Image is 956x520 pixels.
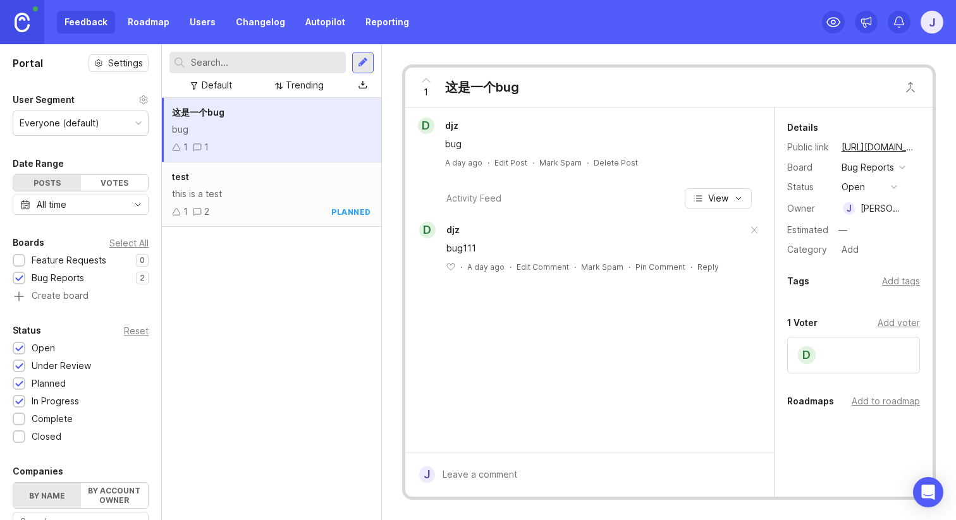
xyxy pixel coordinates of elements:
[120,11,177,33] a: Roadmap
[842,180,865,194] div: open
[172,187,371,201] div: this is a test
[587,157,589,168] div: ·
[787,315,818,330] div: 1 Voter
[921,11,943,33] button: j
[419,222,436,238] div: d
[460,262,462,272] div: ·
[532,157,534,168] div: ·
[838,139,920,155] a: [URL][DOMAIN_NAME]
[446,241,747,255] div: bug111
[852,394,920,408] div: Add to roadmap
[32,341,55,355] div: Open
[331,207,371,217] div: planned
[13,92,75,107] div: User Segment
[81,483,149,508] label: By account owner
[913,477,943,507] div: Open Intercom Messenger
[191,56,341,70] input: Search...
[172,123,371,136] div: bug
[842,160,894,174] div: Bug Reports
[204,205,209,219] div: 2
[635,262,685,272] div: Pin Comment
[13,323,41,338] div: Status
[32,394,79,408] div: In Progress
[108,57,143,70] span: Settings
[487,157,489,168] div: ·
[89,54,149,72] button: Settings
[13,156,64,171] div: Date Range
[787,202,831,215] div: Owner
[162,98,381,162] a: 这是一个bugbug11
[140,255,145,265] p: 0
[898,75,923,100] button: Close button
[787,120,818,135] div: Details
[797,345,817,365] div: d
[13,56,43,71] h1: Portal
[419,466,435,483] div: j
[32,412,73,426] div: Complete
[32,430,61,444] div: Closed
[183,140,188,154] div: 1
[510,262,512,272] div: ·
[467,262,505,272] span: A day ago
[445,120,458,131] span: djz
[445,137,749,151] div: bug
[861,202,905,215] div: [PERSON_NAME]
[690,262,692,272] div: ·
[581,262,623,272] button: Mark Spam
[445,78,519,96] div: 这是一个bug
[13,291,149,303] a: Create board
[128,200,148,210] svg: toggle icon
[32,359,91,373] div: Under Review
[13,464,63,479] div: Companies
[517,262,569,272] div: Edit Comment
[358,11,417,33] a: Reporting
[446,191,501,205] div: Activity Feed
[32,377,66,390] div: Planned
[202,78,232,92] div: Default
[204,140,209,154] div: 1
[140,273,145,283] p: 2
[418,118,434,134] div: d
[13,175,81,191] div: Posts
[787,274,809,289] div: Tags
[787,394,834,409] div: Roadmaps
[539,157,582,168] button: Mark Spam
[13,483,81,508] label: By name
[697,262,719,272] div: Reply
[37,198,66,212] div: All time
[298,11,353,33] a: Autopilot
[787,140,831,154] div: Public link
[228,11,293,33] a: Changelog
[787,180,831,194] div: Status
[445,157,482,168] a: A day ago
[412,222,460,238] a: ddjz
[831,241,862,258] a: Add
[81,175,149,191] div: Votes
[838,241,862,258] div: Add
[15,13,30,32] img: Canny Home
[882,274,920,288] div: Add tags
[162,162,381,227] a: testthis is a test12planned
[32,253,106,267] div: Feature Requests
[20,116,99,130] div: Everyone (default)
[708,192,728,205] span: View
[286,78,324,92] div: Trending
[124,327,149,334] div: Reset
[628,262,630,272] div: ·
[494,157,527,168] div: Edit Post
[843,202,855,215] div: j
[835,222,851,238] div: —
[787,160,831,174] div: Board
[13,235,44,250] div: Boards
[172,171,189,182] span: test
[410,118,469,134] a: ddjz
[424,85,428,99] span: 1
[685,188,752,209] button: View
[878,316,920,330] div: Add voter
[182,11,223,33] a: Users
[787,226,828,234] div: Estimated
[446,224,460,235] span: djz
